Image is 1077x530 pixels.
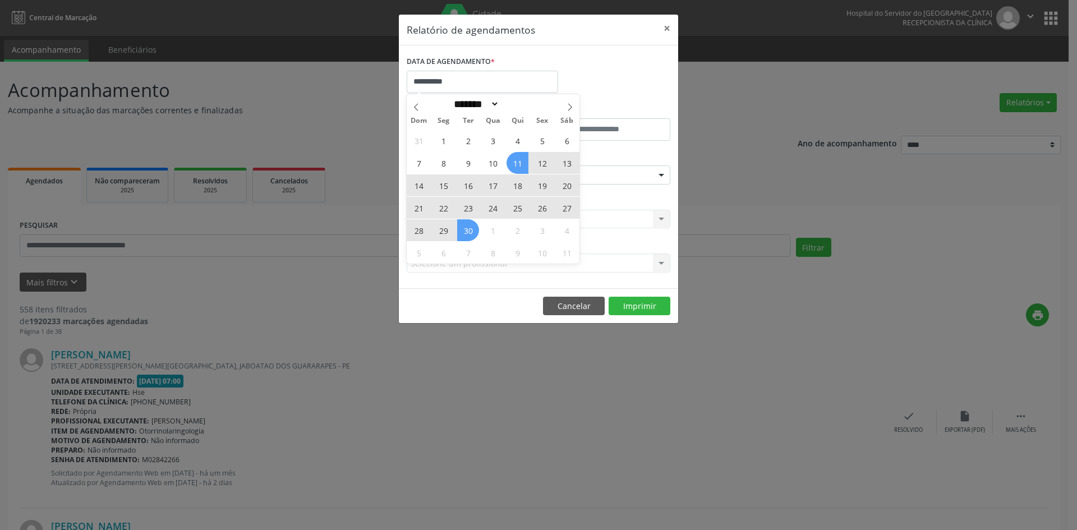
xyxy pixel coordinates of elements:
[456,117,481,125] span: Ter
[408,130,430,151] span: Agosto 31, 2025
[432,152,454,174] span: Setembro 8, 2025
[457,152,479,174] span: Setembro 9, 2025
[507,130,528,151] span: Setembro 4, 2025
[556,130,578,151] span: Setembro 6, 2025
[457,174,479,196] span: Setembro 16, 2025
[482,219,504,241] span: Outubro 1, 2025
[482,174,504,196] span: Setembro 17, 2025
[432,130,454,151] span: Setembro 1, 2025
[556,152,578,174] span: Setembro 13, 2025
[609,297,670,316] button: Imprimir
[408,197,430,219] span: Setembro 21, 2025
[556,174,578,196] span: Setembro 20, 2025
[507,242,528,264] span: Outubro 9, 2025
[531,130,553,151] span: Setembro 5, 2025
[507,152,528,174] span: Setembro 11, 2025
[457,242,479,264] span: Outubro 7, 2025
[482,242,504,264] span: Outubro 8, 2025
[432,197,454,219] span: Setembro 22, 2025
[407,117,431,125] span: Dom
[507,174,528,196] span: Setembro 18, 2025
[408,242,430,264] span: Outubro 5, 2025
[556,242,578,264] span: Outubro 11, 2025
[556,219,578,241] span: Outubro 4, 2025
[457,130,479,151] span: Setembro 2, 2025
[407,53,495,71] label: DATA DE AGENDAMENTO
[450,98,499,110] select: Month
[482,152,504,174] span: Setembro 10, 2025
[482,197,504,219] span: Setembro 24, 2025
[457,219,479,241] span: Setembro 30, 2025
[432,174,454,196] span: Setembro 15, 2025
[656,15,678,42] button: Close
[457,197,479,219] span: Setembro 23, 2025
[531,197,553,219] span: Setembro 26, 2025
[431,117,456,125] span: Seg
[541,101,670,118] label: ATÉ
[408,219,430,241] span: Setembro 28, 2025
[481,117,505,125] span: Qua
[531,219,553,241] span: Outubro 3, 2025
[499,98,536,110] input: Year
[432,219,454,241] span: Setembro 29, 2025
[530,117,555,125] span: Sex
[555,117,579,125] span: Sáb
[407,22,535,37] h5: Relatório de agendamentos
[531,242,553,264] span: Outubro 10, 2025
[531,174,553,196] span: Setembro 19, 2025
[531,152,553,174] span: Setembro 12, 2025
[556,197,578,219] span: Setembro 27, 2025
[507,219,528,241] span: Outubro 2, 2025
[408,174,430,196] span: Setembro 14, 2025
[505,117,530,125] span: Qui
[543,297,605,316] button: Cancelar
[482,130,504,151] span: Setembro 3, 2025
[432,242,454,264] span: Outubro 6, 2025
[408,152,430,174] span: Setembro 7, 2025
[507,197,528,219] span: Setembro 25, 2025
